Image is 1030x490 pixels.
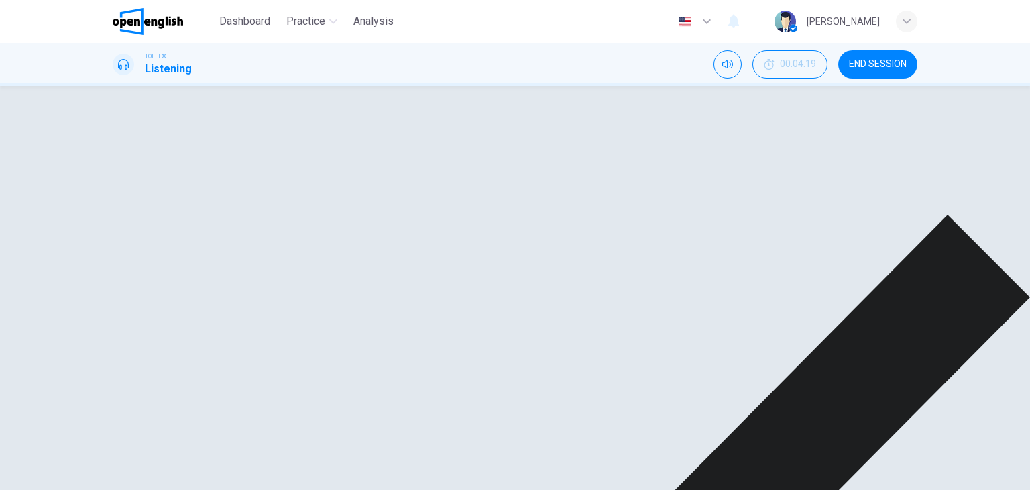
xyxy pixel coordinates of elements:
[286,13,325,30] span: Practice
[281,9,343,34] button: Practice
[752,50,827,79] button: 00:04:19
[780,59,816,70] span: 00:04:19
[838,50,917,79] button: END SESSION
[145,61,192,77] h1: Listening
[752,50,827,79] div: Hide
[214,9,276,34] button: Dashboard
[775,11,796,32] img: Profile picture
[713,50,742,79] div: Mute
[145,52,166,61] span: TOEFL®
[219,13,270,30] span: Dashboard
[353,13,394,30] span: Analysis
[677,17,693,27] img: en
[113,8,214,35] a: OpenEnglish logo
[807,13,880,30] div: [PERSON_NAME]
[849,59,907,70] span: END SESSION
[113,8,183,35] img: OpenEnglish logo
[348,9,399,34] button: Analysis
